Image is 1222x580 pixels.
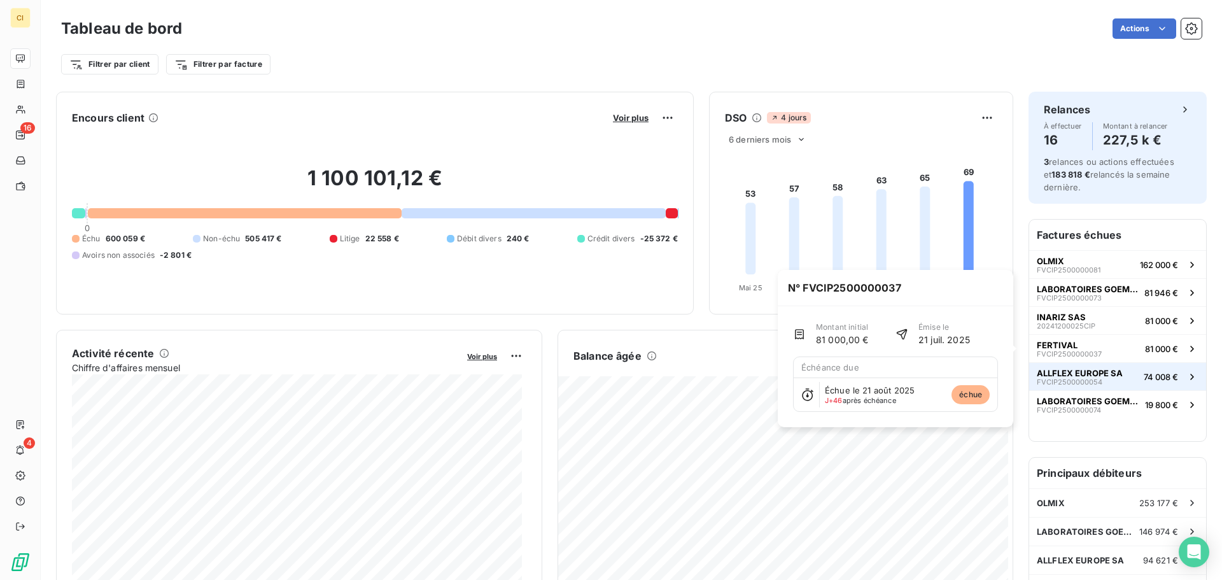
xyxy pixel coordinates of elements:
span: 94 621 € [1143,555,1178,565]
span: ALLFLEX EUROPE SA [1037,555,1125,565]
button: Voir plus [609,112,652,124]
span: Montant à relancer [1103,122,1168,130]
h6: Activité récente [72,346,154,361]
span: Litige [340,233,360,244]
span: FVCIP2500000074 [1037,406,1101,414]
span: FVCIP2500000037 [1037,350,1102,358]
span: Débit divers [457,233,502,244]
span: 20241200025CIP [1037,322,1095,330]
h6: Encours client [72,110,144,125]
span: FVCIP2500000054 [1037,378,1102,386]
h3: Tableau de bord [61,17,182,40]
span: échue [952,385,990,404]
span: 240 € [507,233,530,244]
span: Voir plus [613,113,649,123]
span: OLMIX [1037,256,1064,266]
span: Échéance due [801,362,859,372]
span: 600 059 € [106,233,145,244]
span: LABORATOIRES GOEMAR [1037,527,1139,537]
span: FERTIVAL [1037,340,1078,350]
h4: 16 [1044,130,1082,150]
span: relances ou actions effectuées et relancés la semaine dernière. [1044,157,1174,192]
span: -25 372 € [640,233,678,244]
span: 146 974 € [1139,527,1178,537]
h6: Principaux débiteurs [1029,458,1206,488]
span: 6 derniers mois [729,134,791,145]
span: après échéance [825,397,896,404]
button: Voir plus [463,350,501,362]
span: Crédit divers [587,233,635,244]
span: Échue le 21 août 2025 [825,385,915,395]
button: OLMIXFVCIP2500000081162 000 € [1029,250,1206,278]
div: CI [10,8,31,28]
span: 16 [20,122,35,134]
span: Avoirs non associés [82,250,155,261]
span: ALLFLEX EUROPE SA [1037,368,1123,378]
span: FVCIP2500000081 [1037,266,1100,274]
span: 19 800 € [1145,400,1178,410]
h2: 1 100 101,12 € [72,166,678,204]
span: 81 000 € [1145,316,1178,326]
span: N° FVCIP2500000037 [778,270,911,306]
h6: Factures échues [1029,220,1206,250]
button: INARIZ SAS20241200025CIP81 000 € [1029,306,1206,334]
span: J+46 [825,396,843,405]
span: 183 818 € [1051,169,1090,180]
button: Filtrer par facture [166,54,270,74]
span: 81 000,00 € [816,333,869,346]
img: Logo LeanPay [10,552,31,572]
span: 21 juil. 2025 [918,333,970,346]
span: 4 jours [767,112,810,124]
span: LABORATOIRES GOEMAR [1037,284,1139,294]
button: LABORATOIRES GOEMARFVCIP250000007381 946 € [1029,278,1206,306]
span: Voir plus [467,352,497,361]
h6: DSO [725,110,747,125]
span: OLMIX [1037,498,1065,508]
span: FVCIP2500000073 [1037,294,1102,302]
span: 74 008 € [1144,372,1178,382]
span: 22 558 € [365,233,399,244]
h6: Balance âgée [573,348,642,364]
span: -2 801 € [160,250,192,261]
span: Chiffre d'affaires mensuel [72,361,458,374]
span: Montant initial [816,322,869,333]
span: 81 000 € [1145,344,1178,354]
span: 81 946 € [1144,288,1178,298]
tspan: Mai 25 [739,283,762,292]
span: LABORATOIRES GOEMAR [1037,396,1140,406]
span: 4 [24,437,35,449]
span: 0 [85,223,90,233]
span: À effectuer [1044,122,1082,130]
span: Échu [82,233,101,244]
span: Émise le [918,322,970,333]
span: 3 [1044,157,1049,167]
button: Filtrer par client [61,54,158,74]
button: Actions [1113,18,1176,39]
h6: Relances [1044,102,1090,117]
button: FERTIVALFVCIP250000003781 000 € [1029,334,1206,362]
span: Non-échu [203,233,240,244]
button: ALLFLEX EUROPE SAFVCIP250000005474 008 € [1029,362,1206,390]
span: 162 000 € [1140,260,1178,270]
span: 505 417 € [245,233,281,244]
span: 253 177 € [1139,498,1178,508]
div: Open Intercom Messenger [1179,537,1209,567]
h4: 227,5 k € [1103,130,1168,150]
span: INARIZ SAS [1037,312,1086,322]
button: LABORATOIRES GOEMARFVCIP250000007419 800 € [1029,390,1206,418]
